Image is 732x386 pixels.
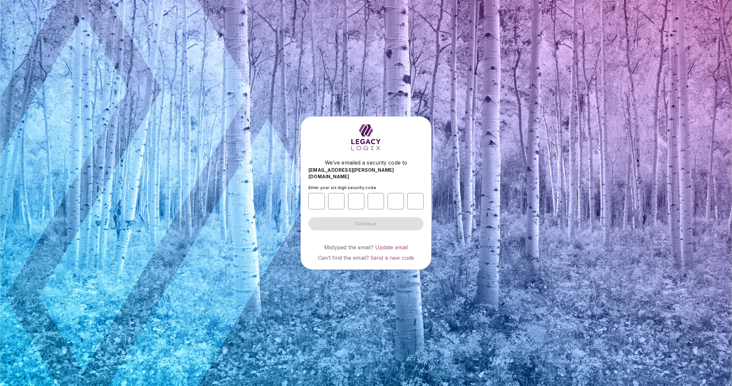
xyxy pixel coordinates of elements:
a: Update email [375,244,408,251]
span: Enter your six digit security code [308,185,376,190]
span: Can’t find the email? [318,254,369,261]
a: Send a new code [370,254,414,261]
span: Mistyped the email? [324,244,374,251]
span: [EMAIL_ADDRESS][PERSON_NAME][DOMAIN_NAME] [308,167,424,180]
span: We’ve emailed a security code to [325,159,407,167]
